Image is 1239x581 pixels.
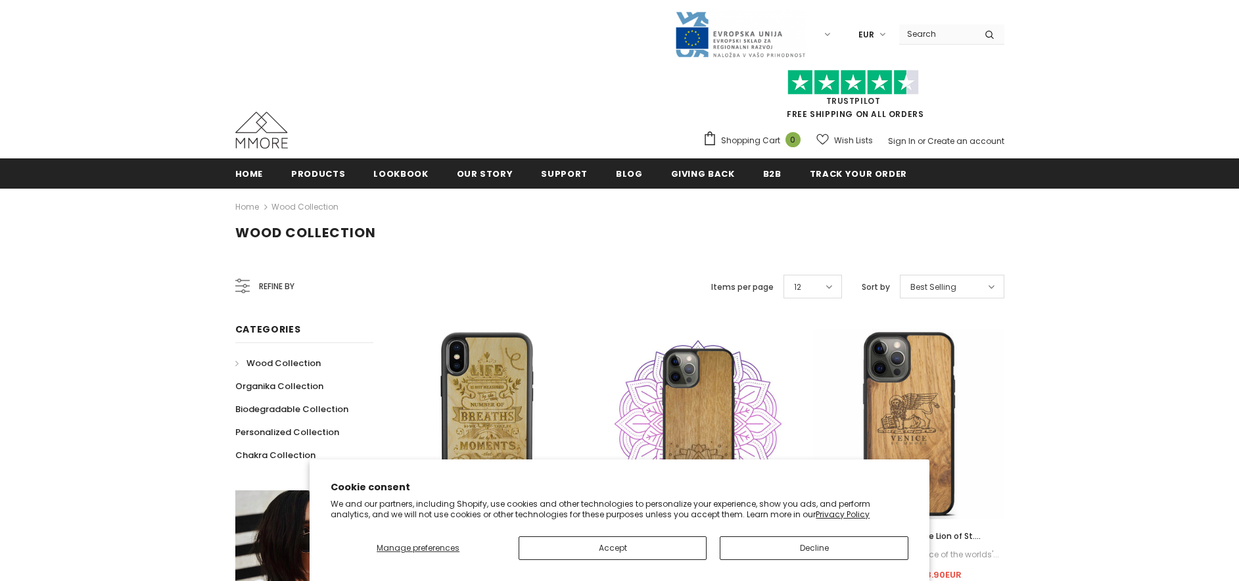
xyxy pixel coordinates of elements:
[671,168,735,180] span: Giving back
[785,132,801,147] span: 0
[235,426,339,438] span: Personalized Collection
[720,536,908,560] button: Decline
[331,499,908,519] p: We and our partners, including Shopify, use cookies and other technologies to personalize your ex...
[912,569,962,581] span: €38.90EUR
[235,199,259,215] a: Home
[703,131,807,151] a: Shopping Cart 0
[235,223,376,242] span: Wood Collection
[674,28,806,39] a: Javni Razpis
[235,380,323,392] span: Organika Collection
[235,352,321,375] a: Wood Collection
[810,168,907,180] span: Track your order
[235,158,264,188] a: Home
[834,134,873,147] span: Wish Lists
[457,168,513,180] span: Our Story
[910,281,956,294] span: Best Selling
[794,281,801,294] span: 12
[235,375,323,398] a: Organika Collection
[259,279,294,294] span: Refine by
[373,158,428,188] a: Lookbook
[377,542,459,553] span: Manage preferences
[787,70,919,95] img: Trust Pilot Stars
[862,281,890,294] label: Sort by
[918,135,925,147] span: or
[331,536,505,560] button: Manage preferences
[616,168,643,180] span: Blog
[816,509,870,520] a: Privacy Policy
[271,201,339,212] a: Wood Collection
[763,168,782,180] span: B2B
[711,281,774,294] label: Items per page
[899,24,975,43] input: Search Site
[457,158,513,188] a: Our Story
[703,76,1004,120] span: FREE SHIPPING ON ALL ORDERS
[671,158,735,188] a: Giving back
[927,135,1004,147] a: Create an account
[235,403,348,415] span: Biodegradable Collection
[373,168,428,180] span: Lookbook
[674,11,806,58] img: Javni Razpis
[235,421,339,444] a: Personalized Collection
[291,168,345,180] span: Products
[235,449,316,461] span: Chakra Collection
[235,398,348,421] a: Biodegradable Collection
[246,357,321,369] span: Wood Collection
[235,112,288,149] img: MMORE Cases
[816,129,873,152] a: Wish Lists
[826,95,881,106] a: Trustpilot
[235,168,264,180] span: Home
[721,134,780,147] span: Shopping Cart
[235,323,301,336] span: Categories
[616,158,643,188] a: Blog
[888,135,916,147] a: Sign In
[858,28,874,41] span: EUR
[235,444,316,467] a: Chakra Collection
[810,158,907,188] a: Track your order
[763,158,782,188] a: B2B
[541,168,588,180] span: support
[519,536,707,560] button: Accept
[331,480,908,494] h2: Cookie consent
[541,158,588,188] a: support
[291,158,345,188] a: Products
